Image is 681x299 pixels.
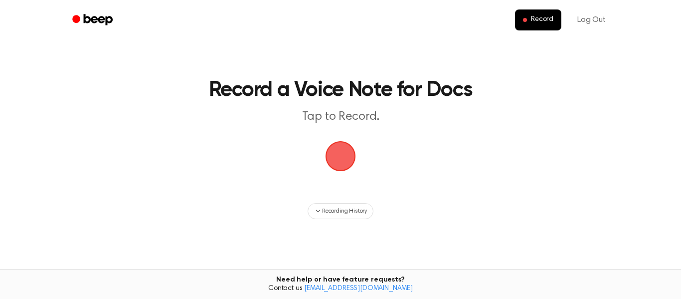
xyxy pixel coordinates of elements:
img: Beep Logo [326,141,355,171]
button: Recording History [308,203,373,219]
span: Recording History [322,207,367,216]
a: Beep [65,10,122,30]
button: Record [515,9,561,30]
a: [EMAIL_ADDRESS][DOMAIN_NAME] [304,285,413,292]
h1: Record a Voice Note for Docs [108,80,573,101]
span: Record [531,15,553,24]
a: Log Out [567,8,616,32]
span: Contact us [6,285,675,294]
p: Tap to Record. [149,109,532,125]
